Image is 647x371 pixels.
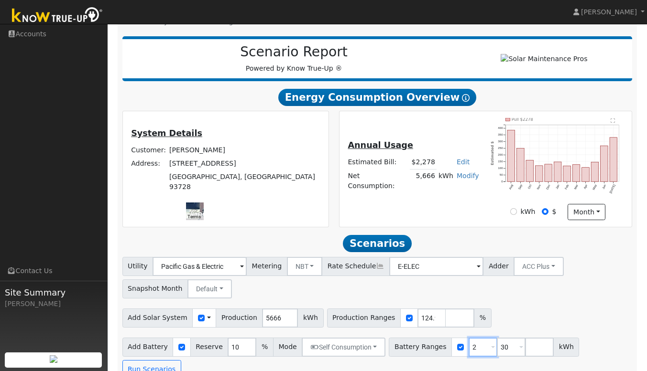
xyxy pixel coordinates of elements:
td: Estimated Bill: [346,156,410,170]
span: Battery Ranges [389,338,452,357]
text: Mar [573,184,579,190]
rect: onclick="" [573,165,581,181]
rect: onclick="" [536,166,543,181]
text: 0 [501,180,503,183]
text: Jun [602,184,607,190]
text: 400 [498,126,503,129]
text: May [592,183,598,190]
text: Nov [536,183,541,190]
rect: onclick="" [554,162,562,181]
text: Feb [564,184,570,190]
img: Solar Maintenance Pros [501,54,587,64]
span: Snapshot Month [122,279,188,298]
td: [GEOGRAPHIC_DATA], [GEOGRAPHIC_DATA] 93728 [168,170,322,194]
a: Modify [457,172,479,180]
td: Net Consumption: [346,169,410,192]
span: Metering [246,257,287,276]
rect: onclick="" [545,164,552,181]
i: Show Help [462,94,470,102]
span: Production Ranges [327,308,401,328]
text: 50 [500,173,503,176]
td: kWh [437,169,455,192]
rect: onclick="" [563,166,571,182]
td: [PERSON_NAME] [168,144,322,157]
img: Google [188,208,220,220]
label: $ [552,207,557,217]
text:  [611,118,615,123]
span: Site Summary [5,286,102,299]
span: Mode [273,338,302,357]
label: kWh [520,207,535,217]
button: NBT [287,257,323,276]
input: kWh [510,208,517,215]
text: Jan [555,184,560,190]
td: $2,278 [410,156,437,170]
span: Production [216,308,263,328]
rect: onclick="" [610,138,617,181]
text: Dec [546,184,551,190]
u: System Details [131,128,202,138]
button: ACC Plus [514,257,564,276]
td: Customer: [130,144,168,157]
a: Edit [457,158,470,166]
a: Terms (opens in new tab) [187,214,201,219]
button: month [568,204,605,220]
div: Powered by Know True-Up ® [127,44,461,74]
u: Annual Usage [348,140,413,150]
h2: Scenario Report [132,44,456,60]
text: 250 [498,146,503,149]
span: % [474,308,491,328]
span: Reserve [190,338,229,357]
span: [PERSON_NAME] [581,8,637,16]
text: 350 [498,133,503,136]
span: Rate Schedule [322,257,390,276]
span: Utility [122,257,154,276]
text: [DATE] [609,184,616,194]
td: 5,666 [410,169,437,192]
span: Adder [483,257,514,276]
rect: onclick="" [601,146,608,181]
rect: onclick="" [582,168,590,182]
img: Know True-Up [7,5,108,27]
text: 100 [498,166,503,170]
span: kWh [297,308,323,328]
text: 200 [498,153,503,156]
div: [PERSON_NAME] [5,299,102,309]
text: Oct [527,184,532,190]
span: % [256,338,273,357]
text: Estimated $ [490,141,494,165]
rect: onclick="" [507,130,515,181]
rect: onclick="" [517,148,525,182]
text: Pull $2278 [512,117,533,122]
button: Self Consumption [302,338,385,357]
span: Scenarios [343,235,411,252]
span: Add Battery [122,338,174,357]
input: $ [542,208,548,215]
input: Select a Utility [153,257,247,276]
img: retrieve [50,355,57,363]
text: Sep [517,184,523,190]
text: Apr [583,184,588,190]
rect: onclick="" [526,160,534,181]
text: 300 [498,139,503,143]
rect: onclick="" [591,162,599,181]
input: Select a Rate Schedule [389,257,483,276]
text: Aug [508,184,514,190]
button: Default [187,279,232,298]
span: kWh [553,338,579,357]
td: Address: [130,157,168,170]
span: Add Solar System [122,308,193,328]
span: Energy Consumption Overview [278,89,476,106]
text: 150 [498,159,503,163]
a: Open this area in Google Maps (opens a new window) [188,208,220,220]
td: [STREET_ADDRESS] [168,157,322,170]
